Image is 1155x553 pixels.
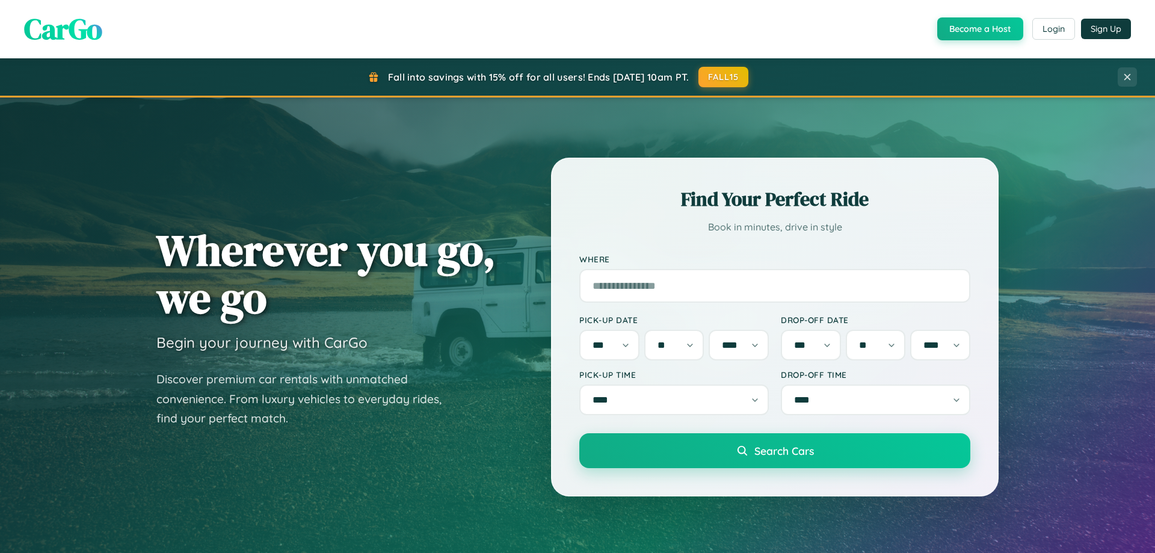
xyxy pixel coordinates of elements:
span: Search Cars [754,444,814,457]
p: Discover premium car rentals with unmatched convenience. From luxury vehicles to everyday rides, ... [156,369,457,428]
h3: Begin your journey with CarGo [156,333,368,351]
span: CarGo [24,9,102,49]
label: Pick-up Date [579,315,769,325]
p: Book in minutes, drive in style [579,218,970,236]
h2: Find Your Perfect Ride [579,186,970,212]
button: FALL15 [698,67,749,87]
button: Login [1032,18,1075,40]
label: Pick-up Time [579,369,769,380]
button: Sign Up [1081,19,1131,39]
label: Drop-off Time [781,369,970,380]
button: Search Cars [579,433,970,468]
label: Drop-off Date [781,315,970,325]
span: Fall into savings with 15% off for all users! Ends [DATE] 10am PT. [388,71,689,83]
button: Become a Host [937,17,1023,40]
h1: Wherever you go, we go [156,226,496,321]
label: Where [579,254,970,264]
